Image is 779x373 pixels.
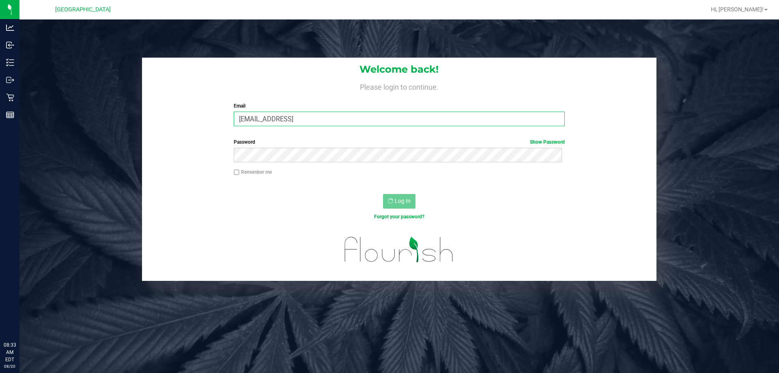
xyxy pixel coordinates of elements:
a: Forgot your password? [374,214,424,220]
p: 08:33 AM EDT [4,341,16,363]
span: Password [234,139,255,145]
p: 08/20 [4,363,16,369]
label: Remember me [234,168,272,176]
inline-svg: Outbound [6,76,14,84]
a: Show Password [530,139,565,145]
span: Log In [395,198,411,204]
inline-svg: Retail [6,93,14,101]
input: Remember me [234,170,239,175]
inline-svg: Inbound [6,41,14,49]
span: Hi, [PERSON_NAME]! [711,6,764,13]
inline-svg: Analytics [6,24,14,32]
img: flourish_logo.svg [335,229,463,270]
inline-svg: Inventory [6,58,14,67]
h4: Please login to continue. [142,81,656,91]
label: Email [234,102,564,110]
h1: Welcome back! [142,64,656,75]
button: Log In [383,194,415,209]
inline-svg: Reports [6,111,14,119]
span: [GEOGRAPHIC_DATA] [55,6,111,13]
